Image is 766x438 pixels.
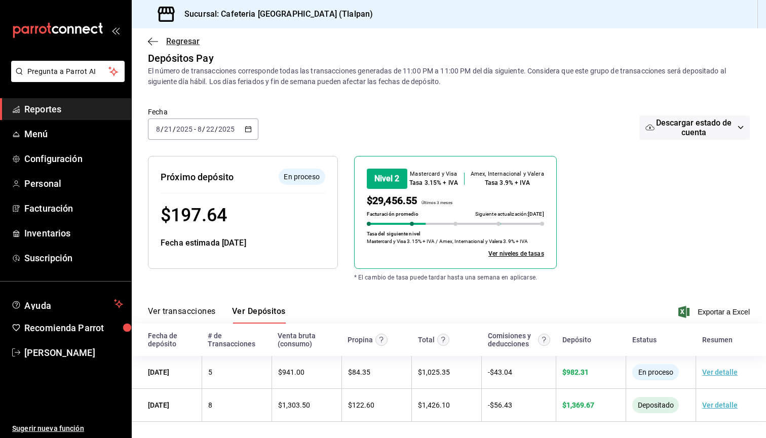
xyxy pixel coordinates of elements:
[111,26,120,34] button: open_drawer_menu
[278,368,304,376] span: $ 941.00
[702,368,738,376] a: Ver detalle
[24,298,110,310] span: Ayuda
[702,336,733,344] div: Resumen
[11,61,125,82] button: Pregunta a Parrot AI
[562,368,589,376] span: $ 982.31
[471,170,544,179] div: Amex, Internacional y Valera
[7,73,125,84] a: Pregunta a Parrot AI
[488,368,512,376] span: - $ 43.04
[279,169,325,185] div: El depósito aún no se ha enviado a tu cuenta bancaria.
[278,332,335,348] div: Venta bruta (consumo)
[24,321,123,335] span: Recomienda Parrot
[702,401,738,409] a: Ver detalle
[132,389,202,422] td: [DATE]
[348,368,370,376] span: $ 84.35
[24,102,123,116] span: Reportes
[639,115,750,140] button: Descargar estado de cuenta
[278,401,310,409] span: $ 1,303.50
[148,332,196,348] div: Fecha de depósito
[634,368,677,376] span: En proceso
[528,211,544,217] span: [DATE]
[161,237,325,249] div: Fecha estimada [DATE]
[194,125,196,133] span: -
[148,66,750,87] div: El número de transacciones corresponde todas las transacciones generadas de 11:00 PM a 11:00 PM d...
[148,108,258,115] label: Fecha
[218,125,235,133] input: ----
[367,237,528,245] p: Mastercard y Visa 3.15% + IVA / Amex, Internacional y Valera 3.9% + IVA
[417,200,452,208] p: Últimos 3 meses
[215,125,218,133] span: /
[680,306,750,318] button: Exportar a Excel
[24,226,123,240] span: Inventarios
[176,125,193,133] input: ----
[208,332,265,348] div: # de Transacciones
[176,8,373,20] h3: Sucursal: Cafeteria [GEOGRAPHIC_DATA] (Tlalpan)
[409,170,458,179] div: Mastercard y Visa
[12,423,123,434] span: Sugerir nueva función
[367,194,417,207] span: $29,456.55
[148,36,200,46] button: Regresar
[24,251,123,265] span: Suscripción
[27,66,109,77] span: Pregunta a Parrot AI
[348,401,374,409] span: $ 122.60
[166,36,200,46] span: Regresar
[24,202,123,215] span: Facturación
[632,336,657,344] div: Estatus
[148,306,286,324] div: navigation tabs
[632,397,679,413] div: El monto ha sido enviado a tu cuenta bancaria. Puede tardar en verse reflejado, según la entidad ...
[202,389,272,422] td: 8
[338,257,647,282] div: * El cambio de tasa puede tardar hasta una semana en aplicarse.
[202,356,272,389] td: 5
[437,334,449,346] svg: Este monto equivale al total de la venta más otros abonos antes de aplicar comisión e IVA.
[418,401,450,409] span: $ 1,426.10
[632,364,679,380] div: El depósito aún no se ha enviado a tu cuenta bancaria.
[148,306,216,324] button: Ver transacciones
[164,125,173,133] input: --
[348,336,373,344] div: Propina
[418,336,435,344] div: Total
[197,125,202,133] input: --
[24,152,123,166] span: Configuración
[471,178,544,187] div: Tasa 3.9% + IVA
[538,334,550,346] svg: Contempla comisión de ventas y propinas, IVA, cancelaciones y devoluciones.
[161,125,164,133] span: /
[24,177,123,190] span: Personal
[367,230,420,237] p: Tasa del siguiente nivel
[488,401,512,409] span: - $ 56.43
[173,125,176,133] span: /
[418,368,450,376] span: $ 1,025.35
[280,172,323,182] span: En proceso
[232,306,286,324] button: Ver Depósitos
[409,178,458,187] div: Tasa 3.15% + IVA
[488,332,535,348] div: Comisiones y deducciones
[634,401,678,409] span: Depositado
[206,125,215,133] input: --
[132,356,202,389] td: [DATE]
[24,127,123,141] span: Menú
[161,170,234,184] div: Próximo depósito
[488,249,544,258] a: Ver todos los niveles de tasas
[562,336,591,344] div: Depósito
[156,125,161,133] input: --
[161,205,227,226] span: $ 197.64
[202,125,205,133] span: /
[367,169,407,189] div: Nivel 2
[475,210,544,218] p: Siguiente actualización:
[375,334,388,346] svg: Las propinas mostradas excluyen toda configuración de retención.
[148,51,214,66] div: Depósitos Pay
[655,118,734,137] span: Descargar estado de cuenta
[367,210,419,218] p: Facturación promedio
[562,401,594,409] span: $ 1,369.67
[24,346,123,360] span: [PERSON_NAME]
